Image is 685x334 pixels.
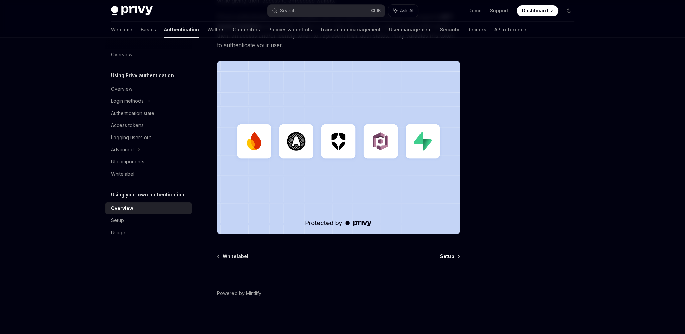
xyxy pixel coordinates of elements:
[141,22,156,38] a: Basics
[105,202,192,214] a: Overview
[233,22,260,38] a: Connectors
[468,7,482,14] a: Demo
[223,253,248,260] span: Whitelabel
[217,290,261,297] a: Powered by Mintlify
[280,7,299,15] div: Search...
[111,204,133,212] div: Overview
[389,22,432,38] a: User management
[164,22,199,38] a: Authentication
[522,7,548,14] span: Dashboard
[111,6,153,16] img: dark logo
[105,119,192,131] a: Access tokens
[111,170,134,178] div: Whitelabel
[400,7,413,14] span: Ask AI
[320,22,381,38] a: Transaction management
[105,168,192,180] a: Whitelabel
[517,5,558,16] a: Dashboard
[111,191,184,199] h5: Using your own authentication
[111,229,125,237] div: Usage
[207,22,225,38] a: Wallets
[105,49,192,61] a: Overview
[105,131,192,144] a: Logging users out
[371,8,381,13] span: Ctrl K
[494,22,526,38] a: API reference
[564,5,574,16] button: Toggle dark mode
[111,146,134,154] div: Advanced
[111,22,132,38] a: Welcome
[111,109,154,117] div: Authentication state
[388,5,418,17] button: Ask AI
[267,5,385,17] button: Search...CtrlK
[105,226,192,239] a: Usage
[111,51,132,59] div: Overview
[111,133,151,142] div: Logging users out
[268,22,312,38] a: Policies & controls
[111,97,144,105] div: Login methods
[111,85,132,93] div: Overview
[111,121,144,129] div: Access tokens
[111,158,144,166] div: UI components
[105,214,192,226] a: Setup
[467,22,486,38] a: Recipes
[105,83,192,95] a: Overview
[440,22,459,38] a: Security
[105,156,192,168] a: UI components
[218,253,248,260] a: Whitelabel
[490,7,508,14] a: Support
[111,216,124,224] div: Setup
[111,71,174,80] h5: Using Privy authentication
[217,61,460,234] img: JWT-based auth splash
[440,253,454,260] span: Setup
[440,253,459,260] a: Setup
[105,107,192,119] a: Authentication state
